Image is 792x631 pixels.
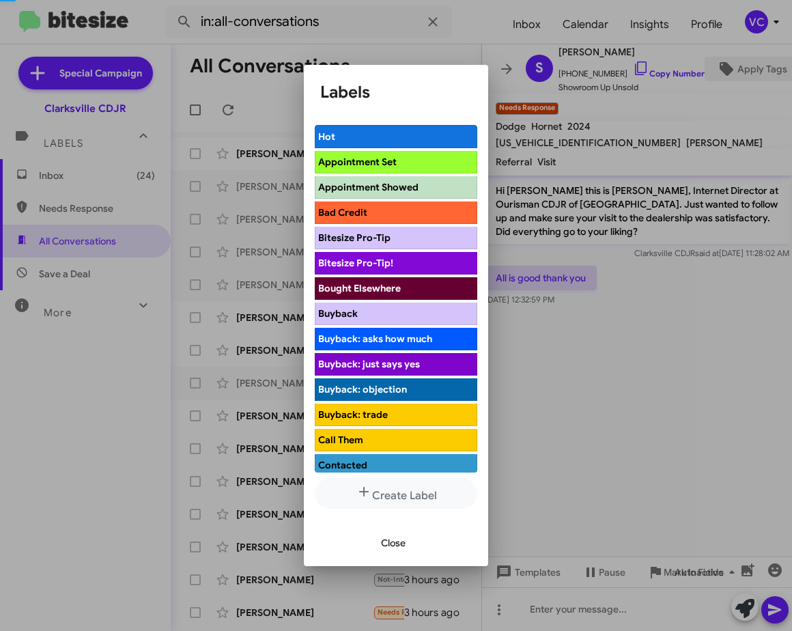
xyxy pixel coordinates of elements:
[318,257,393,269] span: Bitesize Pro-Tip!
[318,459,367,471] span: Contacted
[315,478,477,509] button: Create Label
[318,434,363,446] span: Call Them
[318,408,388,421] span: Buyback: trade
[318,307,358,320] span: Buyback
[318,282,401,294] span: Bought Elsewhere
[318,156,397,168] span: Appointment Set
[370,531,416,555] button: Close
[318,333,432,345] span: Buyback: asks how much
[320,81,472,103] h1: Labels
[381,531,406,555] span: Close
[318,232,391,244] span: Bitesize Pro-Tip
[318,206,367,219] span: Bad Credit
[318,130,335,143] span: Hot
[318,181,419,193] span: Appointment Showed
[318,383,407,395] span: Buyback: objection
[318,358,420,370] span: Buyback: just says yes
